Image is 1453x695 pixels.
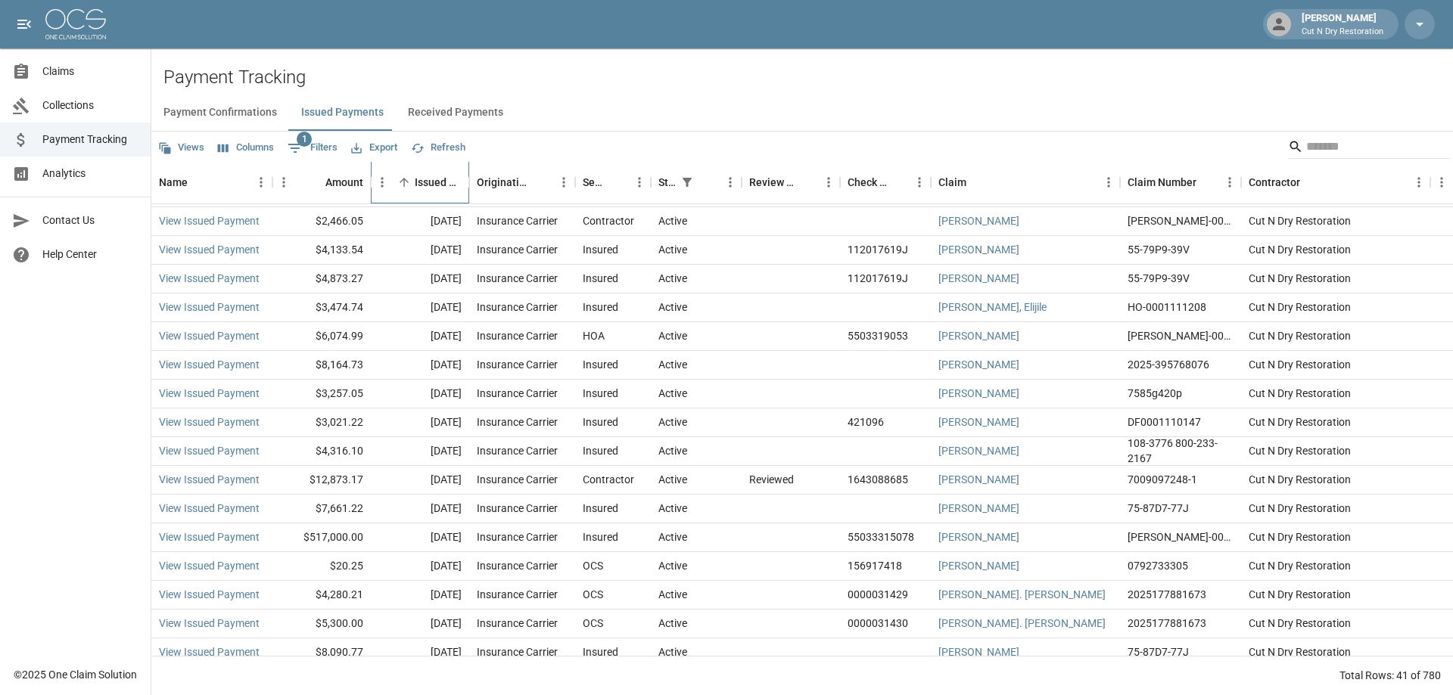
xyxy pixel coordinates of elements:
div: 2025-395768076 [1128,357,1209,372]
a: View Issued Payment [159,213,260,228]
div: Sent To [583,161,607,203]
div: 0792733305 [1128,558,1188,573]
a: [PERSON_NAME] [938,328,1019,343]
span: Analytics [42,166,138,182]
div: $4,280.21 [272,581,371,610]
button: Menu [1218,171,1241,194]
div: $3,474.74 [272,293,371,322]
a: View Issued Payment [159,443,260,458]
a: [PERSON_NAME] [938,501,1019,516]
a: [PERSON_NAME]. [PERSON_NAME] [938,587,1106,602]
button: Menu [371,171,394,194]
div: Cut N Dry Restoration [1241,236,1430,265]
a: View Issued Payment [159,644,260,659]
div: Active [658,357,687,372]
div: 55033315078 [848,529,914,545]
div: 75-87D7-77J [1128,501,1189,516]
div: Insured [583,271,618,286]
div: Amount [272,161,371,203]
a: View Issued Payment [159,616,260,631]
a: [PERSON_NAME] [938,271,1019,286]
div: Insured [583,357,618,372]
div: Sent To [575,161,651,203]
div: 112017619J [848,271,908,286]
div: 1 active filter [677,172,698,193]
a: View Issued Payment [159,414,260,430]
a: View Issued Payment [159,587,260,602]
div: Active [658,443,687,458]
a: [PERSON_NAME], Elijile [938,299,1047,315]
div: Active [658,616,687,631]
div: Insurance Carrier [477,501,558,516]
div: $3,257.05 [272,380,371,408]
div: 2025177881673 [1128,616,1206,631]
div: 2025177881673 [1128,587,1206,602]
div: [DATE] [371,610,469,638]
div: $4,873.27 [272,265,371,293]
h2: Payment Tracking [163,67,1453,88]
div: $5,300.00 [272,610,371,638]
button: Menu [250,171,272,194]
button: Menu [628,171,651,194]
div: $8,090.77 [272,638,371,667]
div: Amount [325,161,363,203]
div: CAHO-00263812 [1128,328,1234,343]
div: Cut N Dry Restoration [1241,293,1430,322]
button: Sort [1196,172,1218,193]
div: $2,466.05 [272,207,371,236]
div: Active [658,271,687,286]
a: View Issued Payment [159,357,260,372]
button: Issued Payments [289,95,396,131]
div: Insurance Carrier [477,357,558,372]
div: Claim Number [1128,161,1196,203]
a: [PERSON_NAME] [938,386,1019,401]
a: [PERSON_NAME] [938,414,1019,430]
div: Cut N Dry Restoration [1241,495,1430,523]
div: [DATE] [371,293,469,322]
div: Active [658,644,687,659]
div: Contractor [583,472,634,487]
div: Claim [938,161,966,203]
div: 7009097248-1 [1128,472,1197,487]
div: Cut N Dry Restoration [1241,207,1430,236]
div: Cut N Dry Restoration [1241,523,1430,552]
div: [DATE] [371,207,469,236]
button: Menu [272,171,295,194]
a: View Issued Payment [159,299,260,315]
div: $517,000.00 [272,523,371,552]
a: View Issued Payment [159,529,260,545]
div: [DATE] [371,581,469,610]
button: Sort [304,172,325,193]
a: View Issued Payment [159,328,260,343]
span: Claims [42,64,138,79]
div: Cut N Dry Restoration [1241,581,1430,610]
a: [PERSON_NAME] [938,472,1019,487]
div: Cut N Dry Restoration [1241,322,1430,351]
div: [DATE] [371,408,469,437]
div: [DATE] [371,437,469,466]
div: Insured [583,501,618,516]
div: 112017619J [848,242,908,257]
div: CAHO-00263812 [1128,529,1234,545]
div: Name [159,161,188,203]
div: Cut N Dry Restoration [1241,408,1430,437]
a: [PERSON_NAME] [938,558,1019,573]
div: Insurance Carrier [477,414,558,430]
a: [PERSON_NAME] [938,213,1019,228]
div: Insurance Carrier [477,328,558,343]
a: [PERSON_NAME] [938,529,1019,545]
button: Menu [719,171,742,194]
div: [DATE] [371,523,469,552]
div: Insurance Carrier [477,271,558,286]
div: 0000031429 [848,587,908,602]
div: Originating From [477,161,531,203]
div: Contractor [1249,161,1300,203]
button: Views [154,136,208,160]
a: View Issued Payment [159,472,260,487]
div: Active [658,328,687,343]
a: [PERSON_NAME] [938,644,1019,659]
div: © 2025 One Claim Solution [14,667,137,682]
div: Insurance Carrier [477,213,558,228]
a: View Issued Payment [159,386,260,401]
a: [PERSON_NAME] [938,242,1019,257]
